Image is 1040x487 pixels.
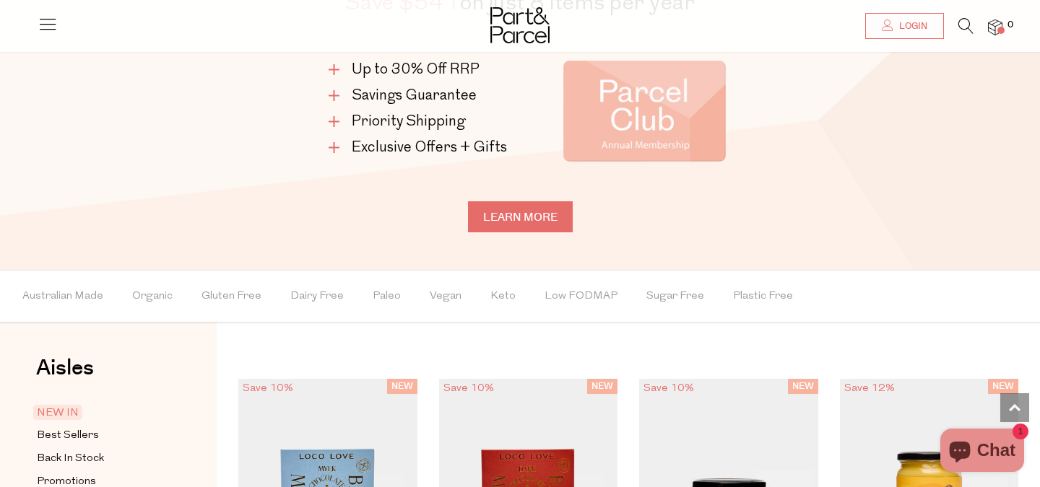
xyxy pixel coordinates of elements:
a: Learn more [468,201,573,232]
inbox-online-store-chat: Shopify online store chat [936,429,1028,475]
span: Low FODMAP [545,271,617,322]
span: Dairy Free [290,271,344,322]
span: NEW [387,379,417,394]
a: 0 [988,19,1002,35]
span: Keto [490,271,516,322]
li: Up to 30% Off RRP [329,60,513,80]
a: Best Sellers [37,426,168,444]
span: Sugar Free [646,271,704,322]
img: Part&Parcel [490,7,550,43]
span: Best Sellers [37,427,99,444]
span: Back In Stock [37,450,104,468]
span: Paleo [373,271,401,322]
li: Savings Guarantee [329,86,513,106]
a: Login [865,13,944,39]
span: Plastic Free [733,271,793,322]
li: Exclusive Offers + Gifts [329,138,513,158]
span: Australian Made [22,271,103,322]
span: Aisles [36,352,94,384]
a: Back In Stock [37,449,168,468]
div: Save 12% [840,379,899,398]
div: Save 10% [238,379,298,398]
div: Save 10% [639,379,698,398]
span: NEW [988,379,1018,394]
span: Login [896,20,927,32]
span: NEW [587,379,617,394]
div: Save 10% [439,379,498,398]
a: NEW IN [37,404,168,421]
span: Organic [132,271,173,322]
a: Aisles [36,357,94,393]
span: NEW IN [33,405,82,420]
span: NEW [788,379,818,394]
span: Gluten Free [201,271,261,322]
li: Priority Shipping [329,112,513,132]
span: 0 [1004,19,1017,32]
span: Vegan [430,271,461,322]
